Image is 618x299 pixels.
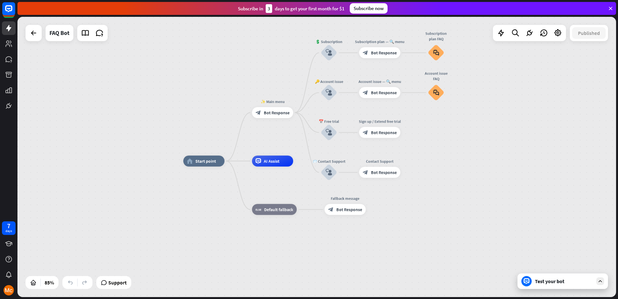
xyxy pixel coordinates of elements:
[43,277,56,288] div: 85%
[350,3,388,14] div: Subscribe now
[238,4,345,13] div: Subscribe in days to get your first month for $1
[325,129,332,136] i: block_user_input
[313,119,346,124] div: 📅 Free trial
[5,229,12,233] div: days
[49,25,69,41] div: FAQ Bot
[328,207,334,212] i: block_bot_response
[371,130,397,135] span: Bot Response
[256,110,261,115] i: block_bot_response
[336,207,362,212] span: Bot Response
[264,110,290,115] span: Bot Response
[433,90,439,96] i: block_faq
[320,196,370,201] div: Fallback message
[313,39,346,44] div: 💲 Subscription
[266,4,272,13] div: 3
[371,50,397,55] span: Bot Response
[108,277,127,288] span: Support
[264,207,293,212] span: Default fallback
[325,169,332,176] i: block_user_input
[5,3,25,22] button: Open LiveChat chat widget
[433,50,439,56] i: block_faq
[355,79,404,84] div: Account issue — 🔍 menu
[325,50,332,56] i: block_user_input
[355,39,404,44] div: Subscription plan — 🔍 menu
[2,221,16,235] a: 7 days
[371,90,397,95] span: Bot Response
[424,31,449,42] div: Subscription plan FAQ
[355,119,404,124] div: Sign up / Extend free trial
[363,170,368,175] i: block_bot_response
[363,130,368,135] i: block_bot_response
[355,159,404,164] div: Contact Support
[187,158,193,164] i: home_2
[363,90,368,95] i: block_bot_response
[248,99,297,104] div: ✨ Main menu
[363,50,368,55] i: block_bot_response
[195,158,216,164] span: Start point
[325,89,332,96] i: block_user_input
[264,158,279,164] span: AI Assist
[313,79,346,84] div: 🔑 Account issue
[535,278,593,284] div: Test your bot
[7,223,10,229] div: 7
[256,207,261,212] i: block_fallback
[371,170,397,175] span: Bot Response
[572,27,606,39] button: Published
[313,159,346,164] div: 📨 Contact Support
[424,71,449,82] div: Account issue FAQ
